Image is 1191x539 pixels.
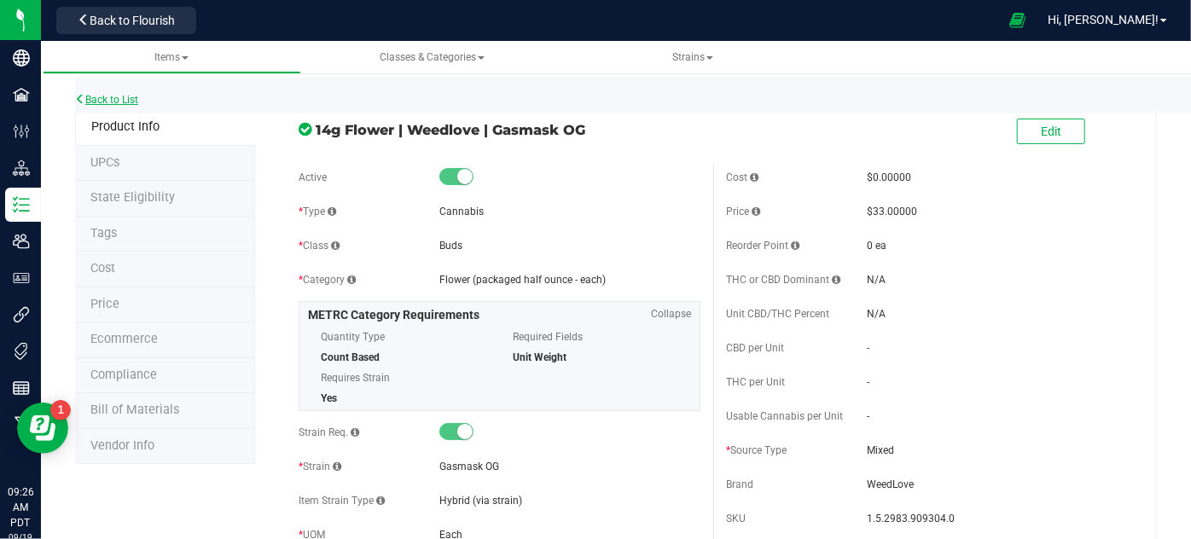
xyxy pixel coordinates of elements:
span: Ecommerce [90,332,158,346]
span: N/A [867,308,886,320]
iframe: Resource center unread badge [50,400,71,420]
span: THC or CBD Dominant [726,274,840,286]
span: Price [726,206,760,217]
span: Mixed [867,443,1128,458]
span: Unit CBD/THC Percent [726,308,829,320]
span: Collapse [651,306,691,322]
inline-svg: Distribution [13,159,30,177]
span: In Sync [299,120,311,138]
span: Quantity Type [321,324,486,350]
span: Open Ecommerce Menu [998,3,1037,37]
p: 09:26 AM PDT [8,484,33,530]
inline-svg: Integrations [13,306,30,323]
span: Price [90,297,119,311]
span: Reorder Point [726,240,799,252]
span: - [867,376,869,388]
inline-svg: Tags [13,343,30,360]
iframe: Resource center [17,403,68,454]
span: Unit Weight [513,351,566,363]
span: Edit [1041,125,1061,138]
span: Gasmask OG [439,461,499,472]
span: Compliance [90,368,157,382]
span: Cost [90,261,115,275]
span: Required Fields [513,324,678,350]
span: Brand [726,478,753,490]
span: Type [299,206,336,217]
button: Back to Flourish [56,7,196,34]
span: Cannabis [439,206,484,217]
span: - [867,410,869,422]
span: Yes [321,392,337,404]
span: Cost [726,171,758,183]
span: Back to Flourish [90,14,175,27]
inline-svg: Manufacturing [13,416,30,433]
span: Source Type [726,444,787,456]
span: Count Based [321,351,380,363]
span: Class [299,240,340,252]
span: SKU [726,513,746,525]
span: Requires Strain [321,365,486,391]
span: Category [299,274,356,286]
inline-svg: Configuration [13,123,30,140]
span: Hi, [PERSON_NAME]! [1048,13,1159,26]
span: Bill of Materials [90,403,179,417]
span: N/A [867,274,886,286]
span: Strains [672,51,713,63]
span: Flower (packaged half ounce - each) [439,274,606,286]
span: METRC Category Requirements [308,308,479,322]
span: Tag [90,226,117,241]
span: 14g Flower | Weedlove | Gasmask OG [316,119,700,140]
span: Hybrid (via strain) [439,495,522,507]
inline-svg: Inventory [13,196,30,213]
inline-svg: Facilities [13,86,30,103]
span: Tag [90,190,175,205]
span: Tag [90,155,119,170]
inline-svg: Company [13,49,30,67]
inline-svg: User Roles [13,269,30,287]
span: $0.00000 [867,171,911,183]
span: Active [299,171,327,183]
button: Edit [1017,119,1085,144]
span: Usable Cannabis per Unit [726,410,843,422]
span: Items [154,51,189,63]
span: CBD per Unit [726,342,784,354]
span: Item Strain Type [299,495,385,507]
span: 1.5.2983.909304.0 [867,511,1128,526]
span: $33.00000 [867,206,917,217]
inline-svg: Reports [13,380,30,397]
span: Vendor Info [90,438,154,453]
span: Strain [299,461,341,472]
span: 0 ea [867,240,886,252]
span: Classes & Categories [380,51,485,63]
span: Strain Req. [299,426,359,438]
span: - [867,342,869,354]
span: THC per Unit [726,376,785,388]
span: Buds [439,240,462,252]
span: WeedLove [867,477,1128,492]
a: Back to List [75,94,138,106]
inline-svg: Users [13,233,30,250]
span: Product Info [91,119,160,134]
